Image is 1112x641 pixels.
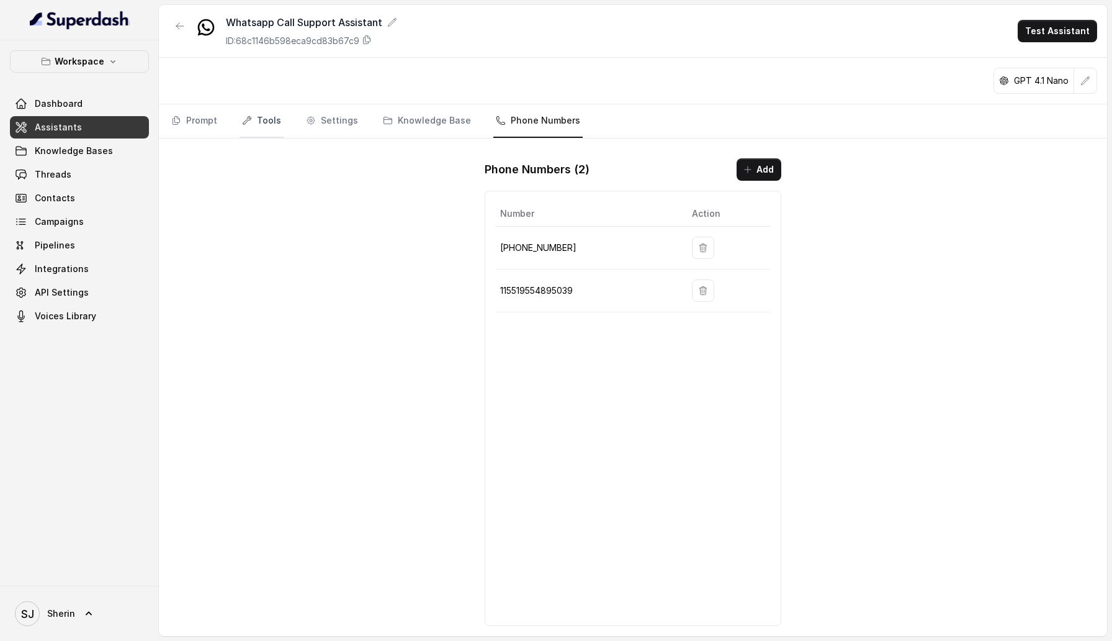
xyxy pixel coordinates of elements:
a: Campaigns [10,211,149,233]
nav: Tabs [169,104,1097,138]
text: SJ [21,607,34,621]
a: Contacts [10,187,149,209]
span: Contacts [35,192,75,204]
p: 115519554895039 [500,283,671,298]
p: ID: 68c1146b598eca9cd83b67c9 [226,35,359,47]
a: Sherin [10,596,149,631]
a: Assistants [10,116,149,139]
button: Test Assistant [1018,20,1097,42]
span: Voices Library [35,310,96,322]
p: [PHONE_NUMBER] [500,240,671,255]
svg: openai logo [999,76,1009,86]
th: Number [495,201,681,227]
span: Sherin [47,607,75,620]
span: Campaigns [35,216,84,228]
a: Knowledge Bases [10,140,149,162]
button: Add [737,158,781,181]
span: Threads [35,168,71,181]
p: Workspace [55,54,104,69]
th: Action [682,201,771,227]
span: API Settings [35,286,89,299]
button: Workspace [10,50,149,73]
span: Knowledge Bases [35,145,113,157]
a: Voices Library [10,305,149,327]
span: Integrations [35,263,89,275]
a: Settings [303,104,361,138]
a: Dashboard [10,93,149,115]
span: Assistants [35,121,82,134]
a: Prompt [169,104,220,138]
a: Pipelines [10,234,149,257]
a: Phone Numbers [493,104,583,138]
span: Dashboard [35,98,83,110]
p: GPT 4.1 Nano [1014,75,1069,87]
img: light.svg [30,10,130,30]
a: Tools [240,104,284,138]
a: Integrations [10,258,149,280]
h1: Phone Numbers ( 2 ) [485,160,590,180]
a: API Settings [10,281,149,304]
a: Knowledge Base [380,104,473,138]
a: Threads [10,163,149,186]
div: Whatsapp Call Support Assistant [226,15,397,30]
span: Pipelines [35,239,75,252]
